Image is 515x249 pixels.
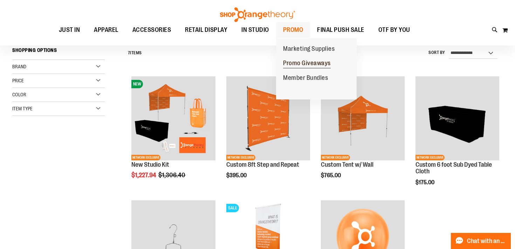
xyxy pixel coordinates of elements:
[412,73,503,200] div: product
[131,161,169,168] a: New Studio Kit
[128,50,130,55] span: 7
[226,204,239,212] span: SALE
[283,22,303,38] span: PROMO
[283,45,335,54] span: Marketing Supplies
[317,73,408,193] div: product
[185,22,227,38] span: RETAIL DISPLAY
[128,73,219,196] div: product
[132,22,171,38] span: ACCESSORIES
[378,22,410,38] span: OTF BY YOU
[241,22,269,38] span: IN STUDIO
[223,73,314,193] div: product
[321,161,373,168] a: Custom Tent w/ Wall
[128,48,142,58] h2: Items
[226,161,299,168] a: Custom 8ft Step and Repeat
[321,76,405,160] img: OTF Custom Tent w/single sided wall Orange
[12,64,26,69] span: Brand
[131,155,160,160] span: NETWORK EXCLUSIVE
[416,155,445,160] span: NETWORK EXCLUSIVE
[131,76,215,161] a: New Studio KitNEWNETWORK EXCLUSIVE
[226,172,248,179] span: $395.00
[12,106,33,111] span: Item Type
[416,76,499,161] a: OTF 6 foot Sub Dyed Table ClothNETWORK EXCLUSIVE
[12,78,24,83] span: Price
[321,155,350,160] span: NETWORK EXCLUSIVE
[283,74,328,83] span: Member Bundles
[416,161,492,175] a: Custom 6 foot Sub Dyed Table Cloth
[131,172,157,179] span: $1,227.94
[416,76,499,160] img: OTF 6 foot Sub Dyed Table Cloth
[131,80,143,88] span: NEW
[59,22,80,38] span: JUST IN
[12,92,26,97] span: Color
[158,172,186,179] span: $1,306.40
[451,233,511,249] button: Chat with an Expert
[467,238,507,244] span: Chat with an Expert
[12,44,105,60] strong: Shopping Options
[321,76,405,161] a: OTF Custom Tent w/single sided wall OrangeNETWORK EXCLUSIVE
[226,76,310,161] a: OTF 8ft Step and RepeatNETWORK EXCLUSIVE
[321,172,342,179] span: $765.00
[131,76,215,160] img: New Studio Kit
[219,7,296,22] img: Shop Orangetheory
[416,179,435,186] span: $175.00
[283,60,331,68] span: Promo Giveaways
[428,50,445,56] label: Sort By
[226,76,310,160] img: OTF 8ft Step and Repeat
[226,155,255,160] span: NETWORK EXCLUSIVE
[94,22,118,38] span: APPAREL
[317,22,364,38] span: FINAL PUSH SALE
